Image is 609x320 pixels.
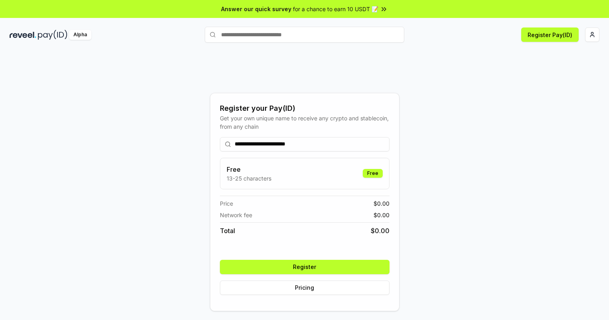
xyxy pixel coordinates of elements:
[374,211,390,219] span: $ 0.00
[293,5,378,13] span: for a chance to earn 10 USDT 📝
[374,199,390,208] span: $ 0.00
[38,30,67,40] img: pay_id
[220,226,235,236] span: Total
[69,30,91,40] div: Alpha
[227,174,271,183] p: 13-25 characters
[371,226,390,236] span: $ 0.00
[220,211,252,219] span: Network fee
[220,103,390,114] div: Register your Pay(ID)
[227,165,271,174] h3: Free
[521,27,579,42] button: Register Pay(ID)
[220,114,390,131] div: Get your own unique name to receive any crypto and stablecoin, from any chain
[363,169,383,178] div: Free
[10,30,36,40] img: reveel_dark
[221,5,291,13] span: Answer our quick survey
[220,260,390,274] button: Register
[220,199,233,208] span: Price
[220,281,390,295] button: Pricing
